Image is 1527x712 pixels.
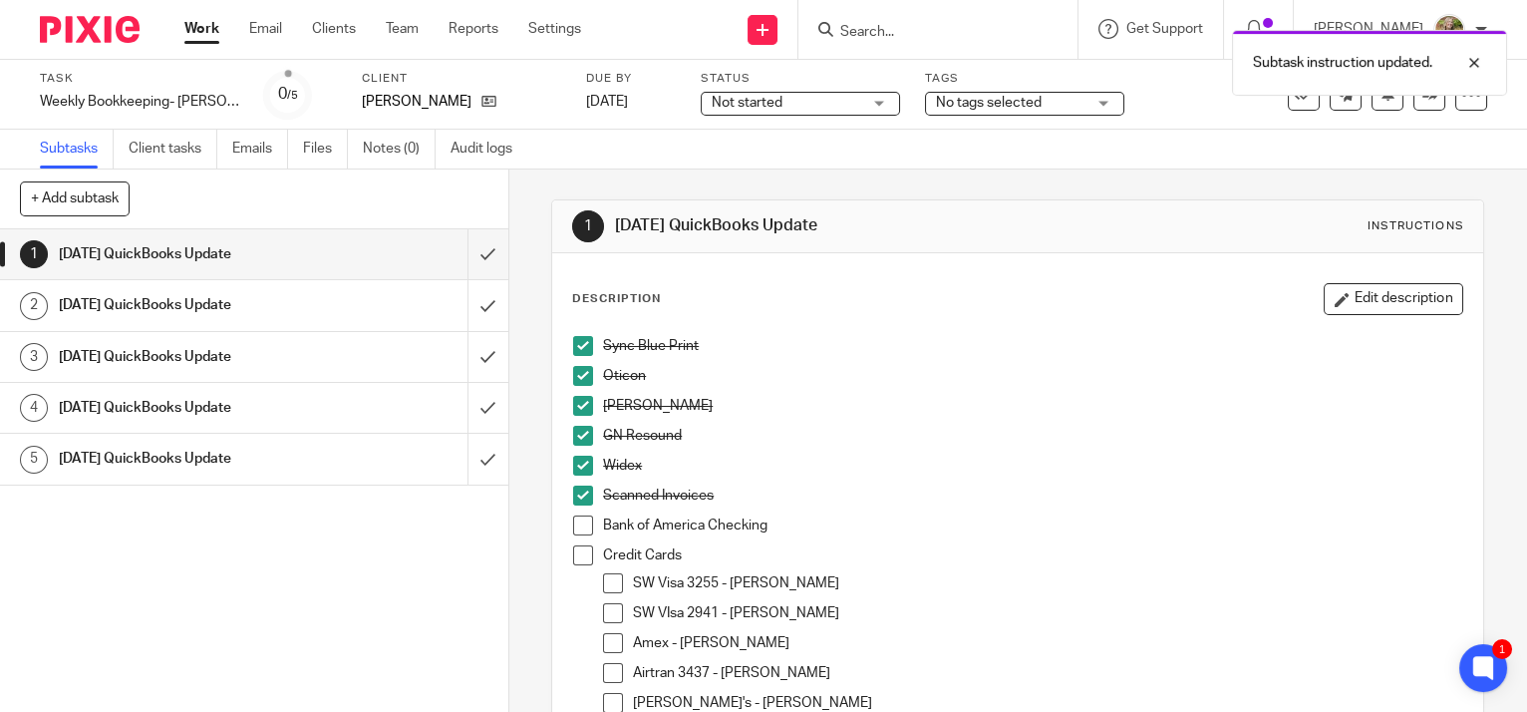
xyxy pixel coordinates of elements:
[287,90,298,101] small: /5
[232,130,288,169] a: Emails
[586,95,628,109] span: [DATE]
[40,130,114,169] a: Subtasks
[603,336,1462,356] p: Sync Blue Print
[1324,283,1463,315] button: Edit description
[278,83,298,106] div: 0
[701,71,900,87] label: Status
[59,444,318,474] h1: [DATE] QuickBooks Update
[249,19,282,39] a: Email
[40,16,140,43] img: Pixie
[603,486,1462,506] p: Scanned Invoices
[603,366,1462,386] p: Oticon
[603,516,1462,535] p: Bank of America Checking
[362,71,561,87] label: Client
[712,96,782,110] span: Not started
[20,446,48,474] div: 5
[615,215,1061,236] h1: [DATE] QuickBooks Update
[603,426,1462,446] p: GN Resound
[129,130,217,169] a: Client tasks
[20,394,48,422] div: 4
[59,290,318,320] h1: [DATE] QuickBooks Update
[20,292,48,320] div: 2
[312,19,356,39] a: Clients
[20,181,130,215] button: + Add subtask
[449,19,498,39] a: Reports
[184,19,219,39] a: Work
[603,545,1462,565] p: Credit Cards
[603,396,1462,416] p: [PERSON_NAME]
[386,19,419,39] a: Team
[1492,639,1512,659] div: 1
[20,343,48,371] div: 3
[633,603,1462,623] p: SW VIsa 2941 - [PERSON_NAME]
[633,633,1462,653] p: Amex - [PERSON_NAME]
[1253,53,1432,73] p: Subtask instruction updated.
[633,663,1462,683] p: Airtran 3437 - [PERSON_NAME]
[936,96,1042,110] span: No tags selected
[20,240,48,268] div: 1
[303,130,348,169] a: Files
[633,573,1462,593] p: SW Visa 3255 - [PERSON_NAME]
[572,210,604,242] div: 1
[528,19,581,39] a: Settings
[1433,14,1465,46] img: image.jpg
[363,130,436,169] a: Notes (0)
[603,456,1462,476] p: Widex
[59,393,318,423] h1: [DATE] QuickBooks Update
[451,130,527,169] a: Audit logs
[59,342,318,372] h1: [DATE] QuickBooks Update
[362,92,471,112] p: [PERSON_NAME]
[40,71,239,87] label: Task
[586,71,676,87] label: Due by
[1368,218,1463,234] div: Instructions
[40,92,239,112] div: Weekly Bookkeeping- Petruzzi
[40,92,239,112] div: Weekly Bookkeeping- [PERSON_NAME]
[572,291,661,307] p: Description
[59,239,318,269] h1: [DATE] QuickBooks Update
